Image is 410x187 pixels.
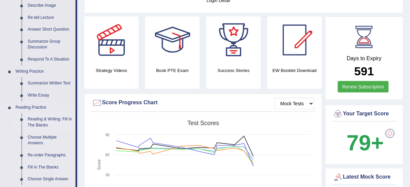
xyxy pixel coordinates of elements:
a: Respond To A Situation [25,53,76,66]
b: 79+ [347,130,384,155]
a: Writing Practice [12,66,76,78]
text: 60 [106,153,110,157]
a: Summarize Written Text [25,77,76,89]
a: Choose Single Answer [25,173,76,185]
a: Re-tell Lecture [25,12,76,24]
h4: Success Stories [206,67,261,74]
tspan: Test scores [187,120,219,126]
text: 30 [106,173,110,177]
a: Answer Short Question [25,24,76,36]
h4: EW Booklet Download [267,67,322,74]
a: Renew Subscription [338,81,389,92]
h4: Book PTE Exam [145,67,200,74]
div: Your Target Score [333,109,396,119]
text: 90 [106,133,110,137]
a: Choose Multiple Answers [25,132,76,149]
h4: Strategy Videos [84,67,139,74]
a: Reading & Writing: Fill In The Blanks [25,113,76,131]
h4: Days to Expiry [333,55,396,62]
div: Latest Mock Score [333,172,396,182]
a: Write Essay [25,89,76,102]
a: Fill In The Blanks [25,161,76,174]
a: Reading Practice [12,102,76,114]
b: 591 [354,65,374,78]
div: Score Progress Chart [92,98,314,108]
a: Re-order Paragraphs [25,149,76,161]
a: Summarize Group Discussion [25,36,76,53]
tspan: Score [97,159,102,170]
